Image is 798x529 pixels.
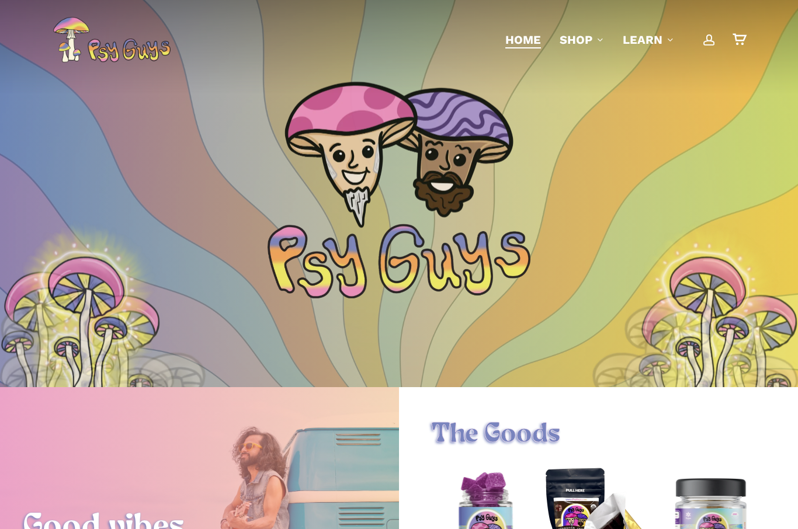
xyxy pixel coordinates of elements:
img: PsyGuys Heads Logo [282,67,516,242]
span: Shop [560,33,592,47]
h1: The Goods [431,419,767,451]
span: Learn [623,33,662,47]
a: Shop [560,32,604,48]
a: Learn [623,32,674,48]
span: Home [505,33,541,47]
a: Home [505,32,541,48]
img: Psychedelic PsyGuys Text Logo [268,224,530,298]
img: Colorful psychedelic mushrooms with pink, blue, and yellow patterns on a glowing yellow background. [637,221,783,430]
img: Illustration of a cluster of tall mushrooms with light caps and dark gills, viewed from below. [32,306,207,486]
img: Colorful psychedelic mushrooms with pink, blue, and yellow patterns on a glowing yellow background. [15,221,161,430]
img: PsyGuys [53,16,171,63]
img: Illustration of a cluster of tall mushrooms with light caps and dark gills, viewed from below. [591,306,766,486]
